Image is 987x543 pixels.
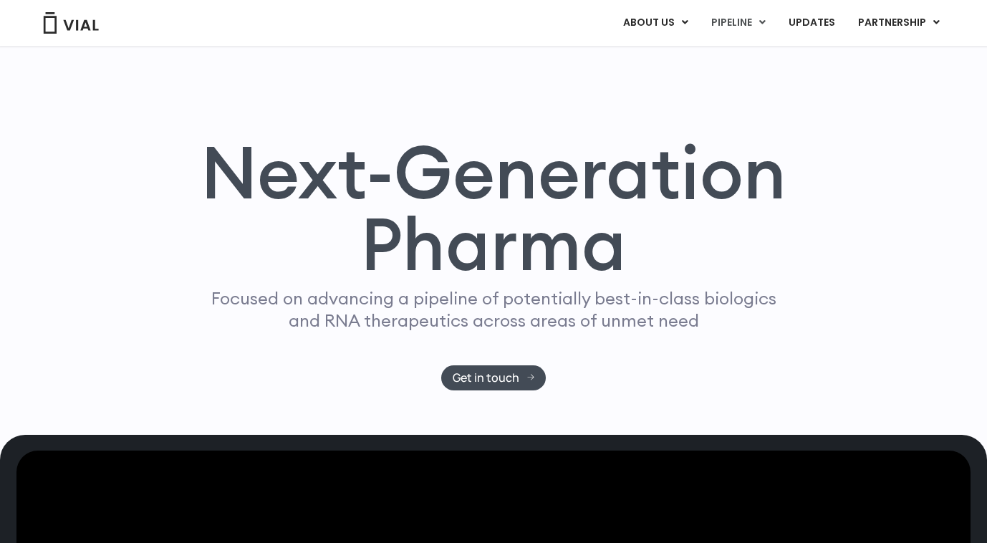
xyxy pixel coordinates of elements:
[441,365,547,390] a: Get in touch
[42,12,100,34] img: Vial Logo
[205,287,782,332] p: Focused on advancing a pipeline of potentially best-in-class biologics and RNA therapeutics acros...
[183,136,804,281] h1: Next-Generation Pharma
[700,11,776,35] a: PIPELINEMenu Toggle
[777,11,846,35] a: UPDATES
[453,373,519,383] span: Get in touch
[612,11,699,35] a: ABOUT USMenu Toggle
[847,11,951,35] a: PARTNERSHIPMenu Toggle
